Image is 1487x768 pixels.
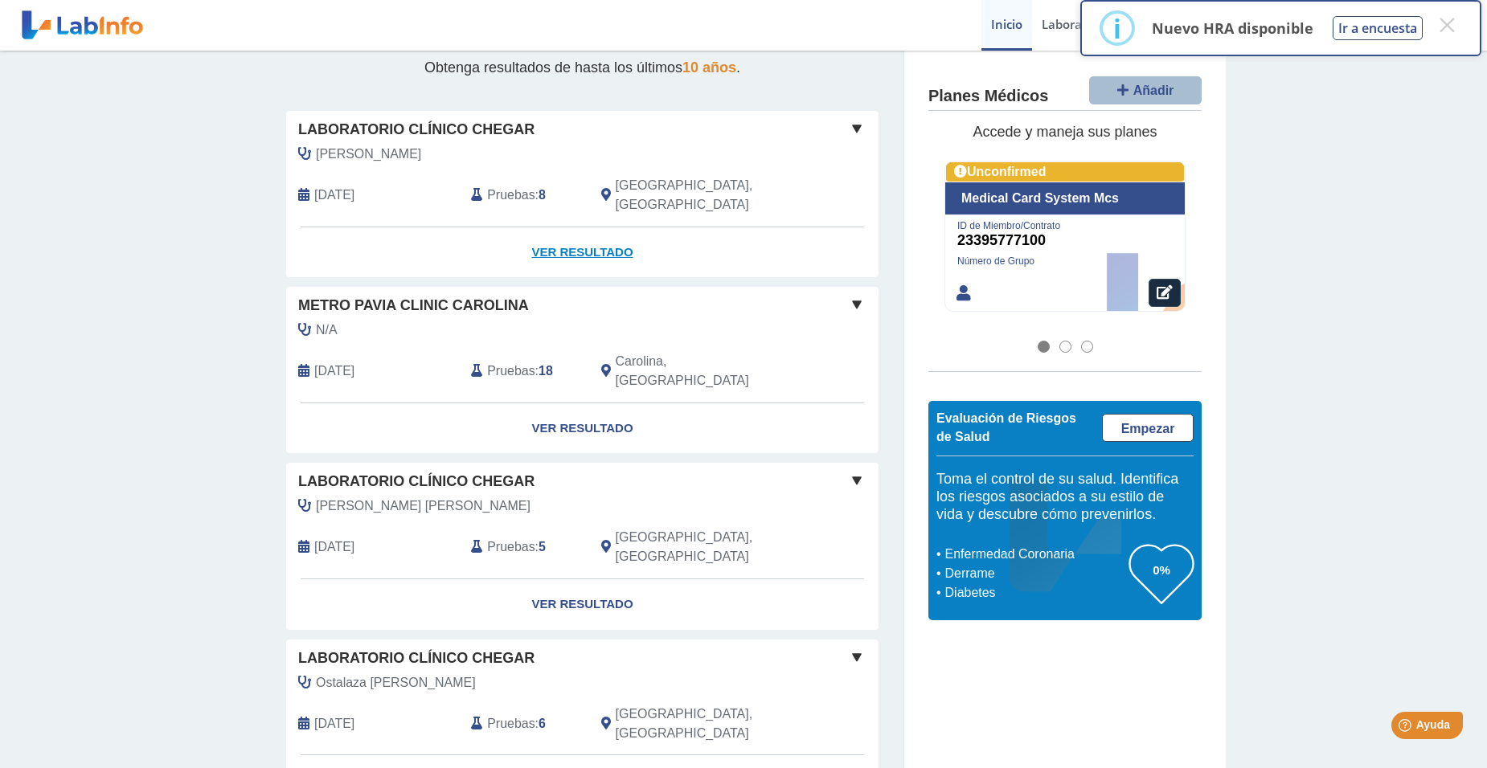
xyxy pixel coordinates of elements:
[1152,18,1313,38] p: Nuevo HRA disponible
[314,537,354,557] span: 2025-04-23
[487,714,535,733] span: Pruebas
[424,59,740,76] span: Obtenga resultados de hasta los últimos .
[314,186,354,205] span: 2025-08-22
[1089,76,1202,104] button: Añadir
[1432,10,1461,39] button: Close this dialog
[459,352,588,390] div: :
[314,362,354,381] span: 2025-07-07
[316,673,476,692] span: Ostalaza Villarubia, Glorymar
[682,59,736,76] span: 10 años
[316,321,338,340] span: N/A
[314,714,354,733] span: 2025-02-27
[286,403,879,454] a: Ver Resultado
[539,540,546,554] b: 5
[487,186,535,205] span: Pruebas
[928,88,1048,107] h4: Planes Médicos
[487,362,535,381] span: Pruebas
[616,705,793,743] span: Rio Grande, PR
[1102,414,1194,442] a: Empezar
[298,295,529,317] span: Metro Pavia Clinic Carolina
[539,188,546,202] b: 8
[616,528,793,566] span: Rio Grande, PR
[973,125,1157,141] span: Accede y maneja sus planes
[298,647,535,669] span: Laboratorio Clínico Chegar
[940,583,1129,603] li: Diabetes
[1333,16,1423,40] button: Ir a encuesta
[286,579,879,630] a: Ver Resultado
[936,472,1194,524] h5: Toma el control de su salud. Identifica los riesgos asociados a su estilo de vida y descubre cómo...
[316,145,421,164] span: Rodriguez, Sandra
[316,496,530,516] span: Diaz Cruz, Luis
[298,471,535,492] span: Laboratorio Clínico Chegar
[936,411,1076,444] span: Evaluación de Riesgos de Salud
[459,705,588,743] div: :
[1344,705,1469,750] iframe: Help widget launcher
[286,227,879,278] a: Ver Resultado
[1121,422,1175,435] span: Empezar
[298,119,535,141] span: Laboratorio Clínico Chegar
[539,364,553,378] b: 18
[539,717,546,730] b: 6
[1129,560,1194,580] h3: 0%
[616,176,793,214] span: Rio Grande, PR
[1133,84,1174,97] span: Añadir
[487,537,535,557] span: Pruebas
[940,545,1129,564] li: Enfermedad Coronaria
[459,176,588,214] div: :
[1113,14,1121,43] div: i
[940,564,1129,583] li: Derrame
[459,528,588,566] div: :
[616,352,793,390] span: Carolina, PR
